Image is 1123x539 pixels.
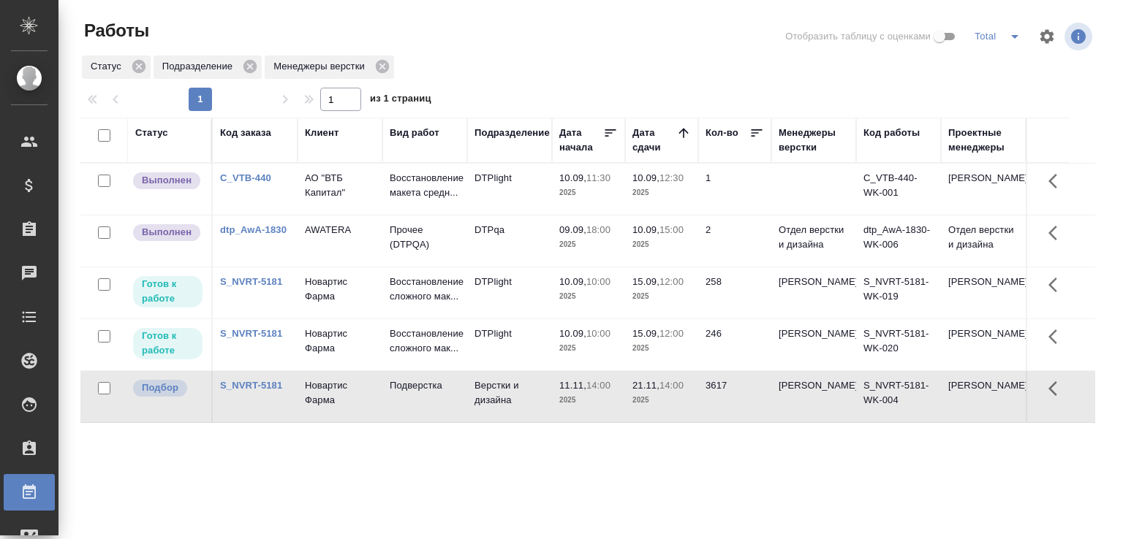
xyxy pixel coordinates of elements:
span: из 1 страниц [370,90,431,111]
p: 2025 [559,341,618,356]
p: [PERSON_NAME] [779,378,849,393]
div: Код работы [863,126,920,140]
p: Восстановление сложного мак... [390,275,460,304]
button: Здесь прячутся важные кнопки [1040,371,1075,406]
a: dtp_AwA-1830 [220,224,287,235]
p: 2025 [559,289,618,304]
div: Дата сдачи [632,126,676,155]
div: split button [971,25,1029,48]
td: 246 [698,319,771,370]
p: 10.09, [632,224,659,235]
a: S_NVRT-5181 [220,328,282,339]
p: Восстановление сложного мак... [390,326,460,356]
div: Код заказа [220,126,271,140]
p: Подбор [142,381,178,395]
p: 15.09, [632,276,659,287]
p: 12:30 [659,172,684,183]
td: DTPlight [467,319,552,370]
p: 2025 [632,289,691,304]
td: [PERSON_NAME] [941,371,1026,422]
p: 2025 [632,186,691,200]
p: 2025 [559,237,618,252]
div: Вид работ [390,126,439,140]
p: [PERSON_NAME] [779,326,849,341]
p: 2025 [559,186,618,200]
div: Исполнитель завершил работу [132,223,204,242]
button: Здесь прячутся важные кнопки [1040,267,1075,302]
td: 258 [698,267,771,318]
span: Посмотреть информацию [1065,23,1095,50]
td: [PERSON_NAME] [941,319,1026,370]
button: Здесь прячутся важные кнопки [1040,319,1075,354]
td: Верстки и дизайна [467,371,552,422]
p: 2025 [632,237,691,252]
p: Подверстка [390,378,460,393]
div: Дата начала [559,126,603,155]
p: Подразделение [162,59,238,74]
td: S_NVRT-5181-WK-004 [856,371,941,422]
p: AWATERA [305,223,375,237]
td: DTPlight [467,164,552,215]
p: 18:00 [586,224,610,235]
a: S_NVRT-5181 [220,276,282,287]
span: Настроить таблицу [1029,19,1065,54]
p: Готов к работе [142,277,194,306]
td: 2 [698,215,771,267]
p: [PERSON_NAME] [779,275,849,289]
span: Отобразить таблицу с оценками [785,29,931,44]
td: S_NVRT-5181-WK-020 [856,319,941,370]
p: 10.09, [559,328,586,339]
div: Статус [82,56,151,79]
td: 1 [698,164,771,215]
div: Статус [135,126,168,140]
p: Прочее (DTPQA) [390,223,460,252]
p: 2025 [632,393,691,408]
div: Подразделение [154,56,262,79]
p: Выполнен [142,225,192,240]
p: Восстановление макета средн... [390,171,460,200]
p: Новартис Фарма [305,378,375,408]
p: 11:30 [586,172,610,183]
p: 2025 [559,393,618,408]
p: 14:00 [659,380,684,391]
p: 21.11, [632,380,659,391]
p: АО "ВТБ Капитал" [305,171,375,200]
p: 10.09, [559,276,586,287]
td: C_VTB-440-WK-001 [856,164,941,215]
div: Кол-во [706,126,738,140]
div: Подразделение [474,126,550,140]
p: 10:00 [586,276,610,287]
td: 3617 [698,371,771,422]
p: 09.09, [559,224,586,235]
button: Здесь прячутся важные кнопки [1040,215,1075,251]
p: 11.11, [559,380,586,391]
td: Отдел верстки и дизайна [941,215,1026,267]
div: Менеджеры верстки [779,126,849,155]
p: 15.09, [632,328,659,339]
p: Новартис Фарма [305,326,375,356]
p: 10.09, [559,172,586,183]
p: Готов к работе [142,329,194,358]
div: Проектные менеджеры [948,126,1018,155]
td: [PERSON_NAME] [941,164,1026,215]
p: 15:00 [659,224,684,235]
td: DTPqa [467,215,552,267]
p: Выполнен [142,173,192,188]
div: Можно подбирать исполнителей [132,378,204,398]
p: Отдел верстки и дизайна [779,223,849,252]
p: 12:00 [659,328,684,339]
p: 10.09, [632,172,659,183]
button: Здесь прячутся важные кнопки [1040,164,1075,199]
div: Исполнитель может приступить к работе [132,326,204,361]
td: dtp_AwA-1830-WK-006 [856,215,941,267]
span: Работы [80,19,149,42]
p: 2025 [632,341,691,356]
td: DTPlight [467,267,552,318]
a: C_VTB-440 [220,172,271,183]
a: S_NVRT-5181 [220,380,282,391]
div: Исполнитель может приступить к работе [132,275,204,309]
td: S_NVRT-5181-WK-019 [856,267,941,318]
p: 14:00 [586,380,610,391]
p: 12:00 [659,276,684,287]
td: [PERSON_NAME] [941,267,1026,318]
